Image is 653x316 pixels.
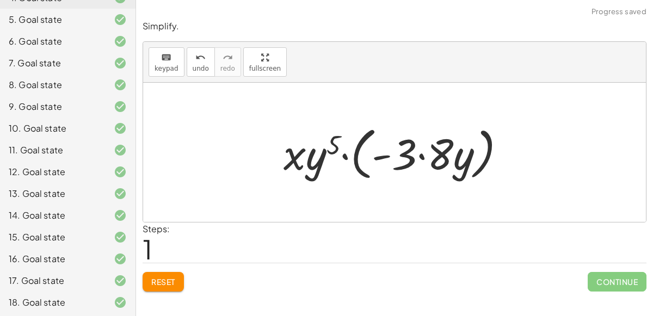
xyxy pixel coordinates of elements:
div: 15. Goal state [9,231,96,244]
div: 5. Goal state [9,13,96,26]
span: 1 [143,232,152,265]
div: 13. Goal state [9,187,96,200]
button: redoredo [214,47,241,77]
button: keyboardkeypad [149,47,184,77]
div: 10. Goal state [9,122,96,135]
span: undo [193,65,209,72]
span: redo [220,65,235,72]
button: undoundo [187,47,215,77]
i: keyboard [161,51,171,64]
div: 11. Goal state [9,144,96,157]
span: Reset [151,277,175,287]
i: Task finished and correct. [114,122,127,135]
i: Task finished and correct. [114,209,127,222]
label: Steps: [143,223,170,234]
i: Task finished and correct. [114,144,127,157]
div: 6. Goal state [9,35,96,48]
button: Reset [143,272,184,292]
span: Progress saved [592,7,646,17]
button: fullscreen [243,47,287,77]
div: 12. Goal state [9,165,96,178]
p: Simplify. [143,20,646,33]
i: Task finished and correct. [114,35,127,48]
i: Task finished and correct. [114,187,127,200]
div: 14. Goal state [9,209,96,222]
i: Task finished and correct. [114,274,127,287]
div: 16. Goal state [9,252,96,265]
div: 18. Goal state [9,296,96,309]
i: Task finished and correct. [114,252,127,265]
i: Task finished and correct. [114,78,127,91]
div: 9. Goal state [9,100,96,113]
i: undo [195,51,206,64]
span: fullscreen [249,65,281,72]
div: 7. Goal state [9,57,96,70]
i: Task finished and correct. [114,165,127,178]
i: Task finished and correct. [114,57,127,70]
i: Task finished and correct. [114,100,127,113]
i: redo [223,51,233,64]
i: Task finished and correct. [114,296,127,309]
i: Task finished and correct. [114,231,127,244]
span: keypad [155,65,178,72]
i: Task finished and correct. [114,13,127,26]
div: 17. Goal state [9,274,96,287]
div: 8. Goal state [9,78,96,91]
